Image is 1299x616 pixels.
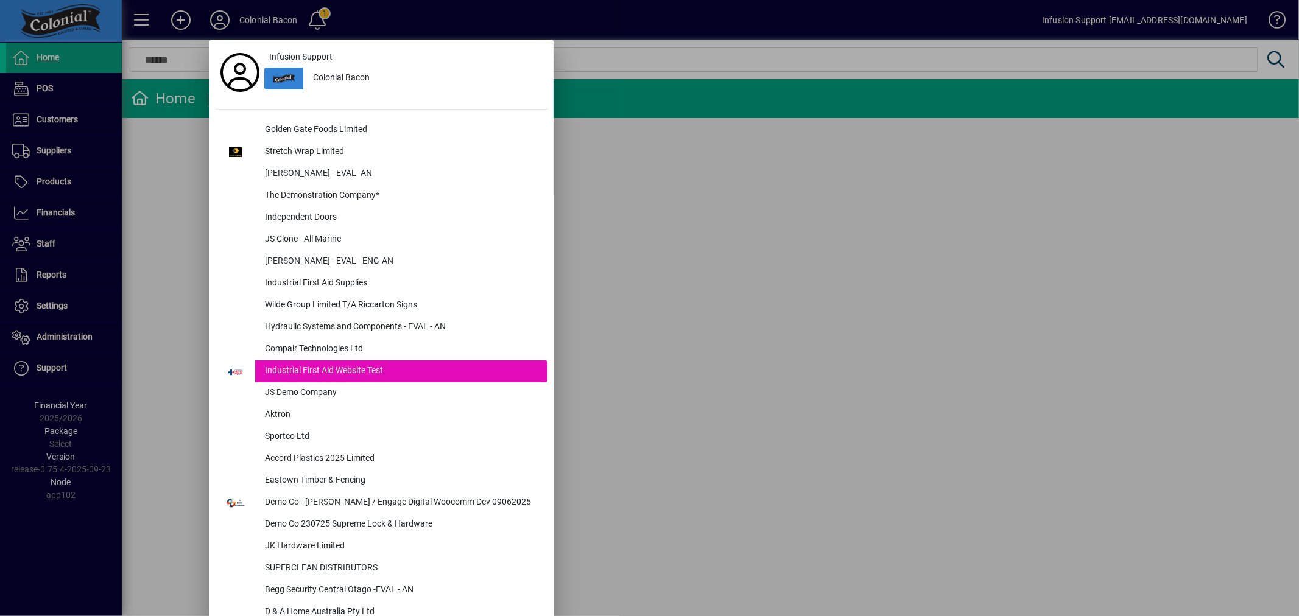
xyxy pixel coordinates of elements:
[216,317,547,338] button: Hydraulic Systems and Components - EVAL - AN
[255,295,547,317] div: Wilde Group Limited T/A Riccarton Signs
[255,360,547,382] div: Industrial First Aid Website Test
[216,492,547,514] button: Demo Co - [PERSON_NAME] / Engage Digital Woocomm Dev 09062025
[255,141,547,163] div: Stretch Wrap Limited
[255,207,547,229] div: Independent Doors
[255,229,547,251] div: JS Clone - All Marine
[216,141,547,163] button: Stretch Wrap Limited
[216,163,547,185] button: [PERSON_NAME] - EVAL -AN
[216,426,547,448] button: Sportco Ltd
[216,558,547,579] button: SUPERCLEAN DISTRIBUTORS
[255,251,547,273] div: [PERSON_NAME] - EVAL - ENG-AN
[216,251,547,273] button: [PERSON_NAME] - EVAL - ENG-AN
[255,317,547,338] div: Hydraulic Systems and Components - EVAL - AN
[255,536,547,558] div: JK Hardware Limited
[255,579,547,601] div: Begg Security Central Otago -EVAL - AN
[303,68,547,89] div: Colonial Bacon
[255,426,547,448] div: Sportco Ltd
[264,68,547,89] button: Colonial Bacon
[255,273,547,295] div: Industrial First Aid Supplies
[255,558,547,579] div: SUPERCLEAN DISTRIBUTORS
[216,470,547,492] button: Eastown Timber & Fencing
[216,207,547,229] button: Independent Doors
[216,119,547,141] button: Golden Gate Foods Limited
[255,514,547,536] div: Demo Co 230725 Supreme Lock & Hardware
[216,579,547,601] button: Begg Security Central Otago -EVAL - AN
[264,46,547,68] a: Infusion Support
[255,163,547,185] div: [PERSON_NAME] - EVAL -AN
[255,492,547,514] div: Demo Co - [PERSON_NAME] / Engage Digital Woocomm Dev 09062025
[255,382,547,404] div: JS Demo Company
[216,448,547,470] button: Accord Plastics 2025 Limited
[255,470,547,492] div: Eastown Timber & Fencing
[216,185,547,207] button: The Demonstration Company*
[269,51,333,63] span: Infusion Support
[216,338,547,360] button: Compair Technologies Ltd
[216,229,547,251] button: JS Clone - All Marine
[255,448,547,470] div: Accord Plastics 2025 Limited
[255,119,547,141] div: Golden Gate Foods Limited
[255,338,547,360] div: Compair Technologies Ltd
[216,514,547,536] button: Demo Co 230725 Supreme Lock & Hardware
[216,382,547,404] button: JS Demo Company
[216,273,547,295] button: Industrial First Aid Supplies
[216,404,547,426] button: Aktron
[216,360,547,382] button: Industrial First Aid Website Test
[255,404,547,426] div: Aktron
[216,61,264,83] a: Profile
[255,185,547,207] div: The Demonstration Company*
[216,295,547,317] button: Wilde Group Limited T/A Riccarton Signs
[216,536,547,558] button: JK Hardware Limited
